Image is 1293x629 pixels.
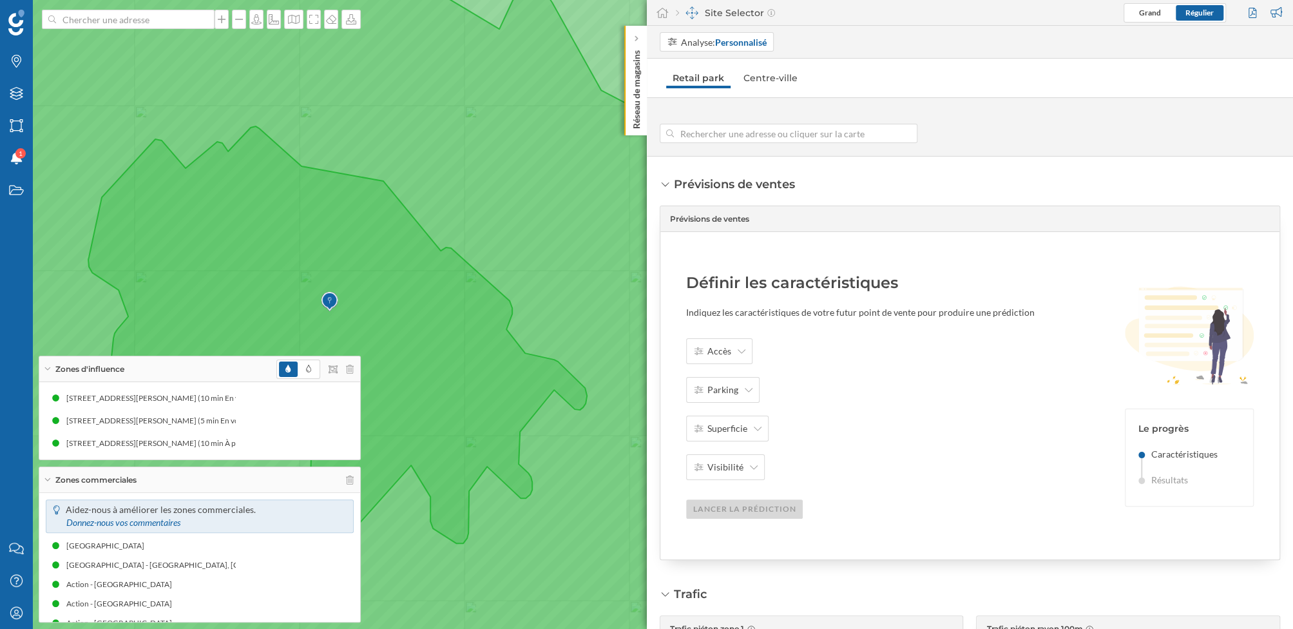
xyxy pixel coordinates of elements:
strong: Personnalisé [715,37,767,48]
div: [GEOGRAPHIC_DATA] - [GEOGRAPHIC_DATA], [GEOGRAPHIC_DATA] [66,559,315,572]
div: Donnez-nous vos commentaires [66,517,180,528]
span: Grand [1139,8,1161,17]
div: Action - [GEOGRAPHIC_DATA] [66,597,178,610]
li: Résultats [1138,474,1240,487]
div: Le progrès [1138,422,1240,435]
div: [GEOGRAPHIC_DATA] [66,539,151,552]
span: Zones d'influence [55,363,124,375]
span: 1 [19,147,23,160]
a: Retail park [666,68,731,88]
div: Trafic [674,586,707,603]
div: Prévisions de ventes [674,176,795,193]
p: Réseau de magasins [629,45,642,129]
p: Aidez-nous à améliorer les zones commerciales. [66,503,347,529]
span: Zones commerciales [55,474,137,486]
img: Marker [321,289,338,314]
div: Prévisions de ventes [670,213,749,225]
img: dashboards-manager.svg [685,6,698,19]
h2: Définir les caractéristiques [686,273,1093,293]
div: Site Selector [676,6,775,19]
p: Indiquez les caractéristiques de votre futur point de vente pour produire une prédiction [686,306,1093,319]
span: Visibilité [707,461,743,474]
span: Parking [707,383,738,396]
li: Caractéristiques [1138,448,1240,461]
div: Analyse: [681,35,767,49]
span: Support [27,9,73,21]
div: [STREET_ADDRESS][PERSON_NAME] (5 min En voiture) [66,414,264,427]
div: Action - [GEOGRAPHIC_DATA] [66,578,178,591]
span: Accès [707,345,731,358]
div: [STREET_ADDRESS][PERSON_NAME] (10 min En voiture) [66,392,269,405]
div: [STREET_ADDRESS][PERSON_NAME] (10 min À pied) [66,437,255,450]
span: Régulier [1185,8,1214,17]
img: Logo Geoblink [8,10,24,35]
span: Superficie [707,422,747,435]
a: Centre-ville [737,68,804,88]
